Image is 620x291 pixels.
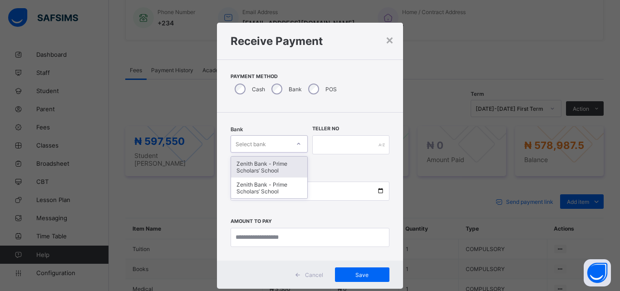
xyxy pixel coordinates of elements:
span: Payment Method [231,74,389,79]
label: Teller No [312,126,339,132]
div: Zenith Bank - Prime Scholars’ School [231,157,307,178]
label: POS [325,86,337,93]
button: Open asap [584,259,611,286]
div: Zenith Bank - Prime Scholars’ School [231,178,307,198]
div: × [385,32,394,47]
div: Select bank [236,135,266,153]
label: Bank [289,86,302,93]
label: Cash [252,86,265,93]
h1: Receive Payment [231,35,389,48]
span: Save [342,271,383,278]
label: Amount to pay [231,218,272,224]
span: Cancel [305,271,323,278]
span: Bank [231,126,243,133]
